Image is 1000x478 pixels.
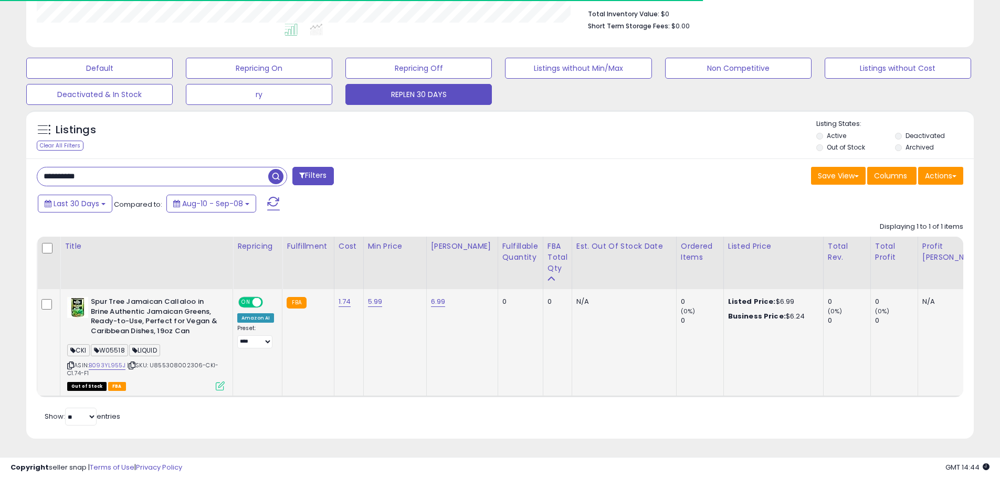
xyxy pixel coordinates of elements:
button: REPLEN 30 DAYS [345,84,492,105]
p: N/A [576,297,668,306]
span: W05518 [91,344,128,356]
span: All listings that are currently out of stock and unavailable for purchase on Amazon [67,382,107,391]
a: 1.74 [339,296,351,307]
label: Deactivated [906,131,945,140]
button: Repricing On [186,58,332,79]
div: N/A [922,297,981,306]
div: 0 [875,316,918,325]
label: Active [827,131,846,140]
span: LIQUID [129,344,160,356]
small: (0%) [681,307,696,315]
button: Listings without Cost [825,58,971,79]
span: FBA [108,382,126,391]
div: Fulfillment [287,241,329,252]
a: Privacy Policy [136,462,182,472]
span: CKI [67,344,90,356]
span: Aug-10 - Sep-08 [182,198,243,209]
b: Business Price: [728,311,786,321]
span: $0.00 [671,21,690,31]
button: Listings without Min/Max [505,58,651,79]
div: $6.99 [728,297,815,306]
small: (0%) [875,307,890,315]
div: Listed Price [728,241,819,252]
small: FBA [287,297,306,309]
div: Clear All Filters [37,141,83,151]
b: Total Inventory Value: [588,9,659,18]
div: Repricing [237,241,278,252]
label: Archived [906,143,934,152]
button: Default [26,58,173,79]
span: Columns [874,171,907,181]
div: FBA Total Qty [548,241,567,274]
button: Save View [811,167,866,185]
b: Spur Tree Jamaican Callaloo in Brine Authentic Jamaican Greens, Ready-to-Use, Perfect for Vegan &... [91,297,218,338]
div: Total Rev. [828,241,866,263]
div: Min Price [368,241,422,252]
button: Repricing Off [345,58,492,79]
label: Out of Stock [827,143,865,152]
img: 4167c8ebjqL._SL40_.jpg [67,297,88,318]
b: Listed Price: [728,296,776,306]
div: 0 [875,297,918,306]
button: Last 30 Days [38,195,112,213]
button: Aug-10 - Sep-08 [166,195,256,213]
div: Est. Out Of Stock Date [576,241,672,252]
span: OFF [261,298,278,307]
span: Compared to: [114,199,162,209]
span: Show: entries [45,411,120,421]
a: Terms of Use [90,462,134,472]
button: Actions [918,167,963,185]
div: Title [65,241,228,252]
div: Profit [PERSON_NAME] [922,241,985,263]
a: B093YL955J [89,361,125,370]
small: (0%) [828,307,843,315]
div: $6.24 [728,312,815,321]
div: Displaying 1 to 1 of 1 items [880,222,963,232]
div: Cost [339,241,359,252]
div: Amazon AI [237,313,274,323]
li: $0 [588,7,955,19]
button: Deactivated & In Stock [26,84,173,105]
div: 0 [502,297,535,306]
div: seller snap | | [10,463,182,473]
div: Fulfillable Quantity [502,241,539,263]
a: 6.99 [431,296,446,307]
div: 0 [681,316,723,325]
b: Short Term Storage Fees: [588,22,670,30]
strong: Copyright [10,462,49,472]
span: | SKU: U855308002306-CKI-C1.74-F1 [67,361,218,377]
div: Total Profit [875,241,913,263]
div: 0 [681,297,723,306]
button: Columns [867,167,917,185]
p: Listing States: [816,119,974,129]
span: ON [239,298,252,307]
div: Preset: [237,325,274,348]
div: Ordered Items [681,241,719,263]
h5: Listings [56,123,96,137]
div: [PERSON_NAME] [431,241,493,252]
span: Last 30 Days [54,198,99,209]
div: ASIN: [67,297,225,389]
div: 0 [548,297,564,306]
button: Filters [292,167,333,185]
span: 2025-10-9 14:44 GMT [945,462,990,472]
button: Non Competitive [665,58,812,79]
div: 0 [828,316,870,325]
div: 0 [828,297,870,306]
a: 5.99 [368,296,383,307]
button: ry [186,84,332,105]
